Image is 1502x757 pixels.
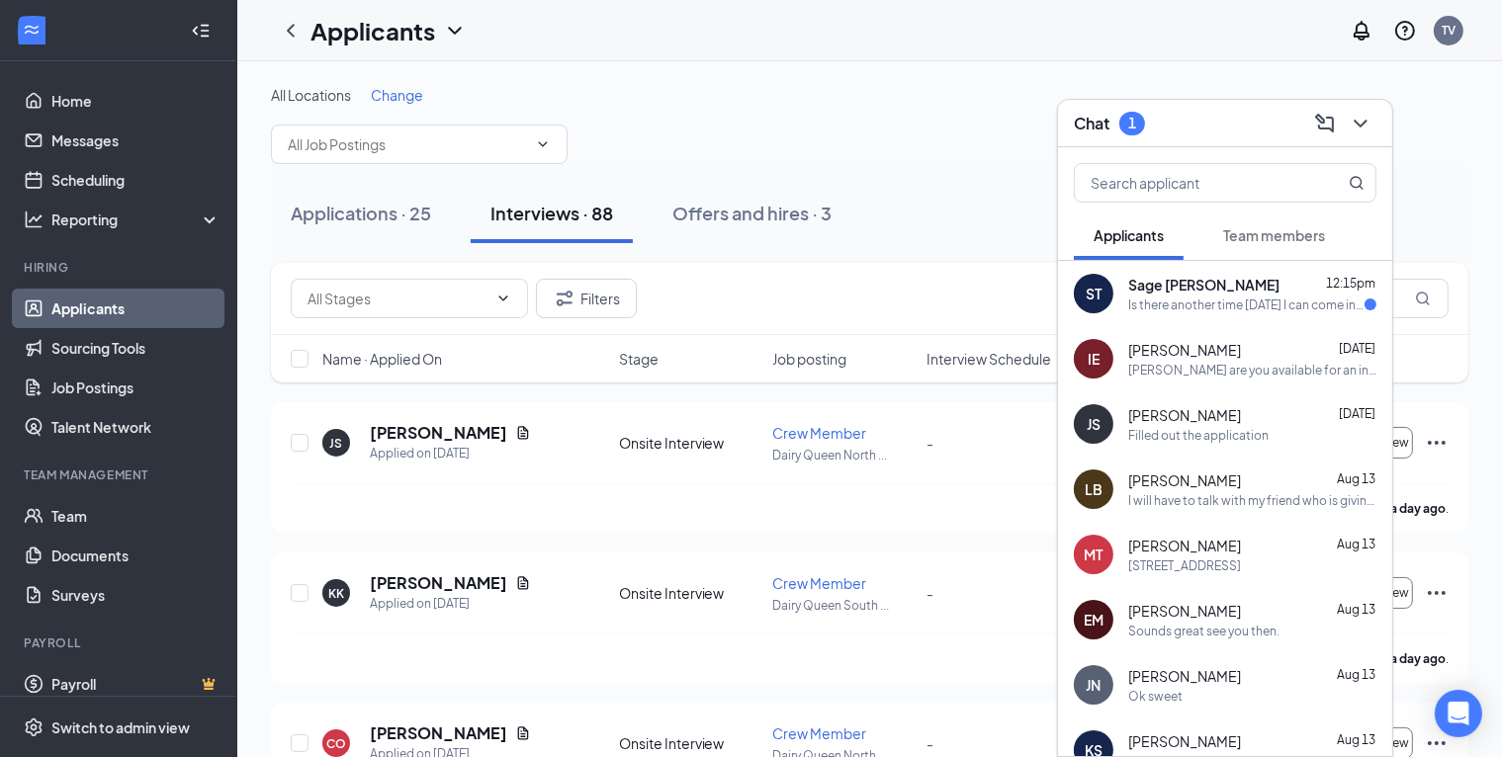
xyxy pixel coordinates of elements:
h5: [PERSON_NAME] [370,722,507,744]
span: [PERSON_NAME] [1128,536,1241,555]
a: Talent Network [51,407,221,447]
svg: Document [515,725,531,741]
svg: Filter [553,287,576,310]
span: Aug 13 [1337,537,1375,551]
div: ST [1086,284,1102,303]
svg: Document [515,425,531,441]
span: [PERSON_NAME] [1128,340,1241,360]
span: [PERSON_NAME] [1128,601,1241,621]
div: TV [1442,22,1456,39]
span: Aug 13 [1337,667,1375,682]
svg: ChevronDown [443,19,467,42]
div: CO [326,735,346,752]
svg: ChevronDown [495,291,511,306]
button: Filter Filters [536,279,637,318]
span: Crew Member [772,724,866,742]
div: Switch to admin view [51,717,190,737]
svg: Analysis [24,210,44,229]
div: EM [1084,610,1104,630]
h5: [PERSON_NAME] [370,572,507,594]
svg: MagnifyingGlass [1349,175,1365,191]
p: Dairy Queen North ... [772,447,915,463]
div: Hiring [24,259,217,276]
div: Applied on [DATE] [370,444,531,463]
svg: WorkstreamLogo [22,20,42,40]
svg: ChevronDown [535,136,551,152]
div: KK [328,585,344,602]
span: Sage [PERSON_NAME] [1128,275,1280,294]
span: Aug 13 [1337,471,1375,486]
span: Job posting [772,349,846,369]
div: I will have to talk with my friend who is giving me a ride since I'm waiting to get my license he... [1128,492,1376,509]
button: ChevronDown [1345,108,1376,139]
span: Crew Member [772,574,866,592]
span: Stage [619,349,659,369]
svg: Document [515,575,531,591]
div: Ok sweet [1128,688,1183,705]
span: [PERSON_NAME] [1128,731,1241,751]
button: ComposeMessage [1309,108,1341,139]
span: All Locations [271,86,351,104]
b: a day ago [1390,501,1446,516]
div: Offers and hires · 3 [672,201,832,225]
svg: Ellipses [1425,731,1449,755]
div: JN [1087,675,1102,695]
span: Name · Applied On [322,349,442,369]
div: Filled out the application [1128,427,1269,444]
span: [DATE] [1339,406,1375,421]
b: a day ago [1390,651,1446,666]
a: Surveys [51,575,221,615]
svg: ChevronLeft [279,19,303,42]
div: [STREET_ADDRESS] [1128,557,1241,574]
div: Onsite Interview [619,583,761,603]
input: All Job Postings [288,133,527,155]
input: Search applicant [1075,164,1309,202]
div: JS [1087,414,1101,434]
a: Home [51,81,221,121]
a: Documents [51,536,221,575]
svg: QuestionInfo [1393,19,1417,42]
div: Onsite Interview [619,733,761,753]
a: Messages [51,121,221,160]
h5: [PERSON_NAME] [370,422,507,444]
div: Sounds great see you then. [1128,623,1280,639]
a: Scheduling [51,160,221,200]
a: Team [51,496,221,536]
span: Aug 13 [1337,602,1375,617]
span: - [927,584,933,602]
div: Payroll [24,634,217,651]
div: JS [330,435,343,452]
div: Applied on [DATE] [370,594,531,614]
div: LB [1085,479,1103,499]
svg: Notifications [1350,19,1373,42]
svg: Settings [24,717,44,737]
svg: ComposeMessage [1313,112,1337,135]
div: IE [1088,349,1100,369]
div: Onsite Interview [619,433,761,453]
a: Applicants [51,289,221,328]
span: Applicants [1094,226,1164,244]
div: Reporting [51,210,221,229]
svg: Ellipses [1425,431,1449,455]
div: Is there another time [DATE] I can come in for interview? [1128,296,1365,313]
h1: Applicants [310,14,435,47]
span: [PERSON_NAME] [1128,405,1241,425]
span: [PERSON_NAME] [1128,470,1241,490]
svg: Ellipses [1425,581,1449,605]
input: All Stages [308,288,487,309]
span: - [927,734,933,752]
span: Crew Member [772,424,866,442]
span: Change [371,86,423,104]
h3: Chat [1074,113,1109,134]
div: Open Intercom Messenger [1435,690,1482,737]
span: 12:15pm [1326,276,1375,291]
span: Aug 13 [1337,732,1375,747]
span: [PERSON_NAME] [1128,666,1241,686]
div: Interviews · 88 [490,201,613,225]
a: PayrollCrown [51,664,221,704]
span: [DATE] [1339,341,1375,356]
div: [PERSON_NAME] are you available for an interview [DATE] morning? [1128,362,1376,378]
a: Sourcing Tools [51,328,221,368]
div: Applications · 25 [291,201,431,225]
